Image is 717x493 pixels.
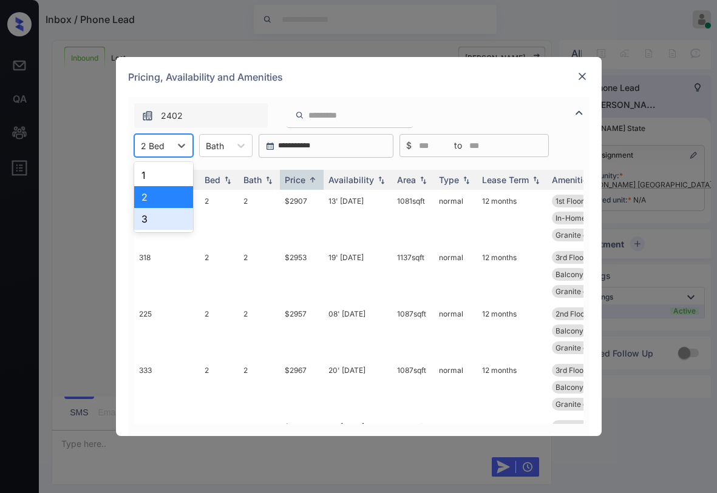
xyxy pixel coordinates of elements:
img: icon-zuma [141,110,154,122]
td: $2907 [280,190,324,246]
span: 2402 [161,109,183,122]
td: 225 [134,303,200,359]
td: $2967 [280,359,324,415]
span: to [454,139,462,152]
td: 1087 sqft [392,359,434,415]
td: 2 [200,246,239,303]
td: 10' [DATE] [324,415,392,472]
span: Granite counter... [556,230,614,240]
div: 1 [134,164,193,186]
img: sorting [460,176,472,184]
td: 13' [DATE] [324,190,392,246]
td: normal [434,359,477,415]
td: normal [434,415,477,472]
img: sorting [307,175,319,184]
div: Amenities [552,175,593,185]
td: normal [434,303,477,359]
img: sorting [263,176,275,184]
td: 2 [239,303,280,359]
div: Price [285,175,305,185]
td: 1081 sqft [392,190,434,246]
td: 2 [239,359,280,415]
td: 2 [200,359,239,415]
span: Balcony [556,326,583,335]
td: 2 [239,190,280,246]
span: Granite counter... [556,400,614,409]
img: sorting [530,176,542,184]
td: 12 months [477,359,547,415]
img: icon-zuma [295,110,304,121]
td: 1137 sqft [392,246,434,303]
td: 19' [DATE] [324,246,392,303]
span: Spacious Closet [556,422,611,431]
td: 2 [239,415,280,472]
div: 2 [134,186,193,208]
td: normal [434,190,477,246]
img: icon-zuma [572,106,586,120]
td: $2980 [280,415,324,472]
span: Balcony [556,383,583,392]
td: $2953 [280,246,324,303]
span: Granite counter... [556,287,614,296]
span: Balcony [556,270,583,279]
td: 1137 sqft [392,415,434,472]
div: Lease Term [482,175,529,185]
td: 12 months [477,303,547,359]
div: 3 [134,208,193,230]
td: 12 months [477,190,547,246]
span: 2nd Floor [556,309,588,318]
span: 3rd Floor [556,366,586,375]
td: normal [434,246,477,303]
img: sorting [375,176,387,184]
div: Availability [328,175,374,185]
td: 318 [134,246,200,303]
div: Area [397,175,416,185]
span: $ [406,139,412,152]
td: 12 months [477,415,547,472]
td: 08' [DATE] [324,303,392,359]
img: sorting [222,176,234,184]
td: 2 [239,246,280,303]
td: 2 [200,415,239,472]
div: Type [439,175,459,185]
img: sorting [417,176,429,184]
td: 20' [DATE] [324,359,392,415]
img: close [576,70,588,82]
span: In-Home Washer ... [556,213,621,223]
div: Bath [243,175,262,185]
span: 3rd Floor [556,253,586,262]
div: Bed [205,175,220,185]
td: $2957 [280,303,324,359]
td: 2 [200,190,239,246]
span: 1st Floor [556,196,584,206]
td: 333 [134,359,200,415]
div: Pricing, Availability and Amenities [116,57,602,97]
td: 12 months [477,246,547,303]
span: Granite counter... [556,343,614,352]
td: 417 [134,415,200,472]
td: 2 [200,303,239,359]
td: 1087 sqft [392,303,434,359]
